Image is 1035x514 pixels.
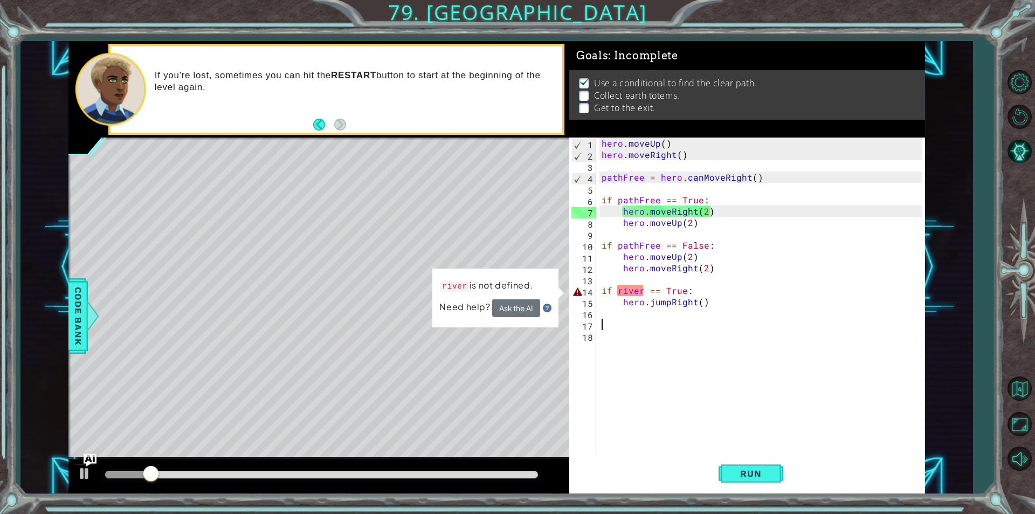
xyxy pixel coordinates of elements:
[1004,409,1035,440] button: Maximize Browser
[572,150,596,162] div: 2
[608,49,678,62] span: : Incomplete
[571,207,596,218] div: 7
[492,299,540,317] button: Ask the AI
[68,138,567,455] div: Level Map
[155,70,555,93] p: If you're lost, sometimes you can hit the button to start at the beginning of the level again.
[1004,66,1035,98] button: Level Options
[571,162,596,173] div: 3
[729,468,772,479] span: Run
[440,281,469,292] code: river
[571,184,596,196] div: 5
[571,196,596,207] div: 6
[571,252,596,264] div: 11
[571,275,596,286] div: 13
[579,77,590,86] img: Check mark for checkbox
[572,173,596,184] div: 4
[1004,372,1035,407] a: Back to Map
[571,298,596,309] div: 15
[594,90,680,101] p: Collect earth totems.
[571,286,596,298] div: 14
[571,241,596,252] div: 10
[594,102,655,114] p: Get to the exit.
[84,454,96,467] button: Ask AI
[571,218,596,230] div: 8
[719,456,783,491] button: Shift+Enter: Run current code.
[571,230,596,241] div: 9
[1004,373,1035,405] button: Back to Map
[571,309,596,320] div: 16
[440,279,533,293] p: is not defined.
[594,77,757,89] p: Use a conditional to find the clear path.
[1004,101,1035,132] button: Restart Level
[571,320,596,332] div: 17
[1004,443,1035,475] button: Mute
[572,139,596,150] div: 1
[439,301,492,313] span: Need help?
[313,119,334,131] button: Back
[1004,135,1035,167] button: AI Hint
[543,304,551,312] img: Hint
[576,49,678,63] span: Goals
[70,283,87,349] span: Code Bank
[571,264,596,275] div: 12
[74,464,95,486] button: Ctrl + P: Play
[334,119,346,131] button: Next
[331,70,376,80] strong: RESTART
[571,332,596,343] div: 18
